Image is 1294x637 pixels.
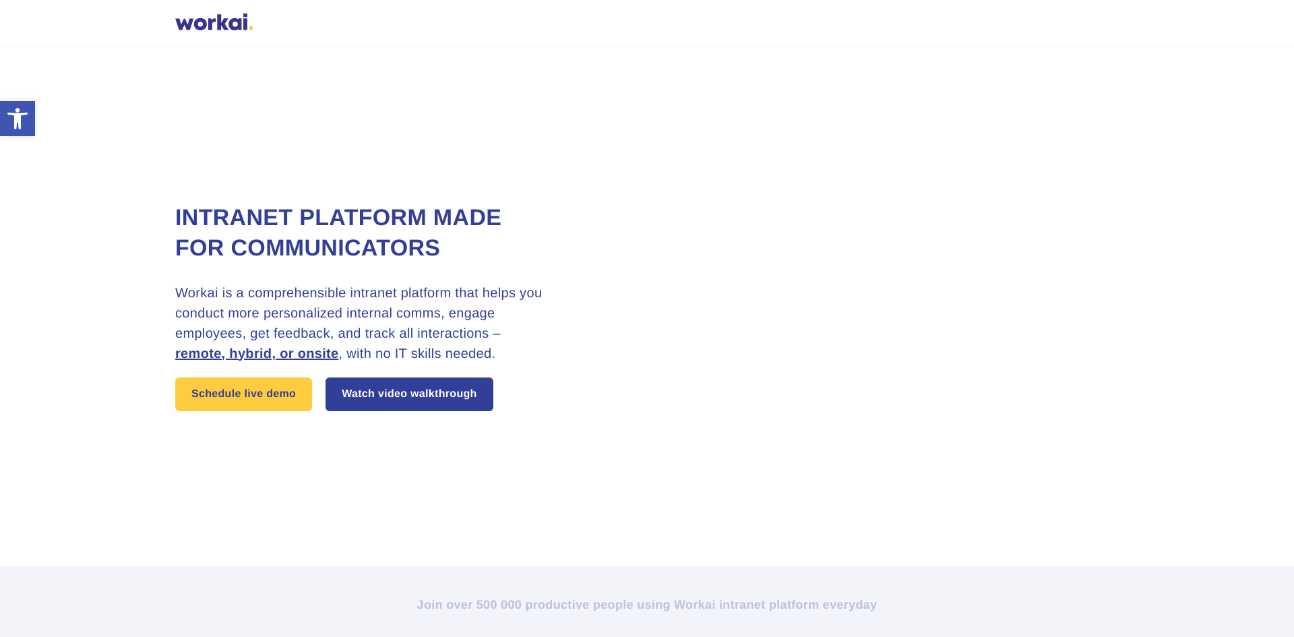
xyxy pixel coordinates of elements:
u: remote, hybrid, or onsite [175,346,338,361]
h2: Join over 500 000 productive people using Workai intranet platform everyday [273,597,1021,613]
a: Watch video walkthrough [326,377,493,411]
a: Schedule live demo [175,377,312,411]
h1: Intranet platform made for communicators [175,203,546,265]
h3: Workai is a comprehensible intranet platform that helps you conduct more personalized internal co... [175,283,546,364]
